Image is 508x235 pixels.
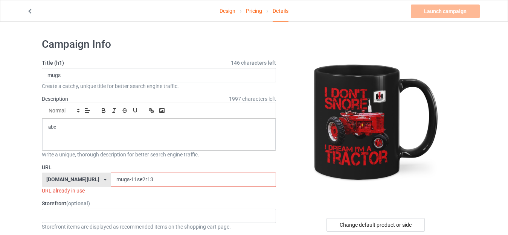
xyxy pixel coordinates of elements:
span: (optional) [66,200,90,206]
h1: Campaign Info [42,38,276,51]
label: Title (h1) [42,59,276,67]
p: abc [48,124,270,131]
a: Design [220,0,235,21]
div: Write a unique, thorough description for better search engine traffic. [42,151,276,158]
div: URL already in use [42,187,276,194]
label: Description [42,96,68,102]
div: Change default product or side [326,218,425,232]
span: 1997 characters left [229,95,276,103]
label: URL [42,164,276,171]
div: Details [273,0,288,22]
a: Pricing [246,0,262,21]
div: [DOMAIN_NAME][URL] [46,177,99,182]
label: Storefront [42,200,276,207]
div: Create a catchy, unique title for better search engine traffic. [42,82,276,90]
div: Storefront items are displayed as recommended items on the shopping cart page. [42,223,276,230]
span: 146 characters left [231,59,276,67]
